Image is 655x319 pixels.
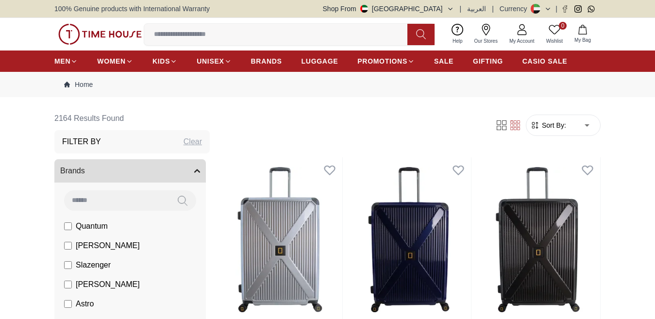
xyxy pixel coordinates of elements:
a: BRANDS [251,52,282,70]
nav: Breadcrumb [54,72,601,97]
a: Help [447,22,469,47]
span: PROMOTIONS [357,56,407,66]
a: LUGGAGE [302,52,338,70]
span: | [460,4,462,14]
button: العربية [467,4,486,14]
a: KIDS [152,52,177,70]
input: Slazenger [64,261,72,269]
span: | [555,4,557,14]
a: UNISEX [197,52,231,70]
a: 0Wishlist [540,22,569,47]
span: Help [449,37,467,45]
span: LUGGAGE [302,56,338,66]
button: Brands [54,159,206,183]
span: 100% Genuine products with International Warranty [54,4,210,14]
input: Astro [64,300,72,308]
span: BRANDS [251,56,282,66]
a: MEN [54,52,78,70]
button: Sort By: [530,120,566,130]
span: SALE [434,56,453,66]
input: [PERSON_NAME] [64,242,72,250]
a: CASIO SALE [522,52,568,70]
span: My Account [505,37,538,45]
div: Clear [184,136,202,148]
span: GIFTING [473,56,503,66]
span: Our Stores [470,37,502,45]
button: Shop From[GEOGRAPHIC_DATA] [323,4,454,14]
span: | [492,4,494,14]
button: My Bag [569,23,597,46]
a: GIFTING [473,52,503,70]
a: Whatsapp [588,5,595,13]
span: UNISEX [197,56,224,66]
input: [PERSON_NAME] [64,281,72,288]
img: ... [58,24,142,45]
span: KIDS [152,56,170,66]
a: SALE [434,52,453,70]
span: MEN [54,56,70,66]
a: WOMEN [97,52,133,70]
h3: Filter By [62,136,101,148]
span: WOMEN [97,56,126,66]
span: Brands [60,165,85,177]
span: Astro [76,298,94,310]
a: Home [64,80,93,89]
span: [PERSON_NAME] [76,240,140,252]
a: Our Stores [469,22,504,47]
a: PROMOTIONS [357,52,415,70]
span: 0 [559,22,567,30]
span: Quantum [76,220,108,232]
span: [PERSON_NAME] [76,279,140,290]
span: My Bag [571,36,595,44]
span: Sort By: [540,120,566,130]
span: Wishlist [542,37,567,45]
span: Slazenger [76,259,111,271]
input: Quantum [64,222,72,230]
span: CASIO SALE [522,56,568,66]
div: Currency [500,4,531,14]
h6: 2164 Results Found [54,107,210,130]
a: Facebook [561,5,569,13]
a: Instagram [574,5,582,13]
img: United Arab Emirates [360,5,368,13]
